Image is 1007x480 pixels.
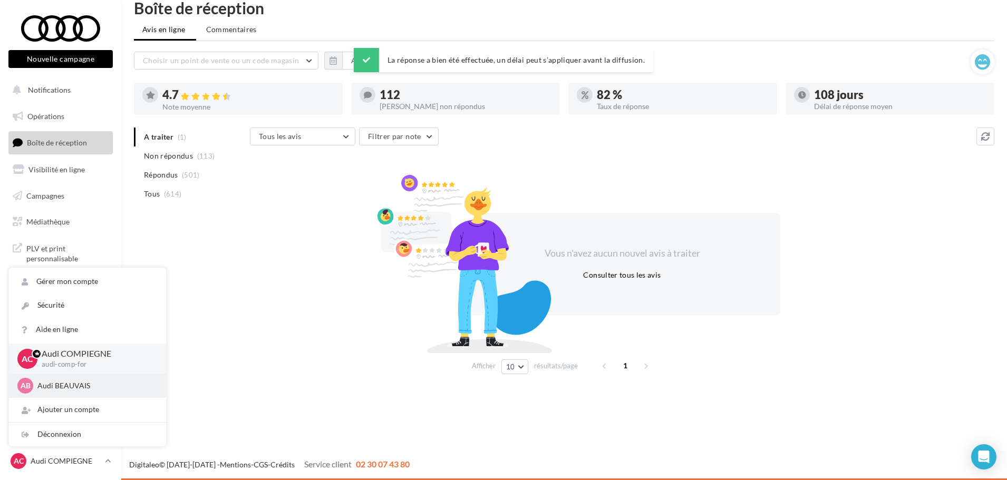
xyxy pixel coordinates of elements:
[304,459,352,469] span: Service client
[143,56,299,65] span: Choisir un point de vente ou un code magasin
[342,52,388,70] button: Au total
[42,360,149,369] p: audi-comp-for
[380,103,551,110] div: [PERSON_NAME] non répondus
[182,171,200,179] span: (501)
[597,103,769,110] div: Taux de réponse
[354,48,653,72] div: La réponse a bien été effectuée, un délai peut s’appliquer avant la diffusion.
[144,151,193,161] span: Non répondus
[28,85,71,94] span: Notifications
[6,79,111,101] button: Notifications
[37,380,153,391] p: Audi BEAUVAIS
[534,361,578,371] span: résultats/page
[971,444,996,469] div: Open Intercom Messenger
[380,89,551,101] div: 112
[472,361,496,371] span: Afficher
[8,50,113,68] button: Nouvelle campagne
[597,89,769,101] div: 82 %
[21,380,31,391] span: AB
[26,191,64,200] span: Campagnes
[129,460,410,469] span: © [DATE]-[DATE] - - -
[8,451,113,471] a: AC Audi COMPIEGNE
[9,318,166,341] a: Aide en ligne
[129,460,159,469] a: Digitaleo
[579,269,665,281] button: Consulter tous les avis
[22,352,33,365] span: AC
[26,241,109,264] span: PLV et print personnalisable
[531,247,713,260] div: Vous n'avez aucun nouvel avis à traiter
[220,460,251,469] a: Mentions
[9,270,166,293] a: Gérer mon compte
[164,190,182,198] span: (614)
[324,52,388,70] button: Au total
[9,423,166,446] div: Déconnexion
[14,456,24,466] span: AC
[26,217,70,226] span: Médiathèque
[6,131,115,154] a: Boîte de réception
[144,170,178,180] span: Répondus
[9,398,166,422] div: Ajouter un compte
[270,460,295,469] a: Crédits
[506,363,515,371] span: 10
[206,24,257,35] span: Commentaires
[144,189,160,199] span: Tous
[162,103,334,111] div: Note moyenne
[6,211,115,233] a: Médiathèque
[6,105,115,128] a: Opérations
[814,89,986,101] div: 108 jours
[162,89,334,101] div: 4.7
[6,237,115,268] a: PLV et print personnalisable
[356,459,410,469] span: 02 30 07 43 80
[617,357,634,374] span: 1
[814,103,986,110] div: Délai de réponse moyen
[501,359,528,374] button: 10
[259,132,302,141] span: Tous les avis
[6,159,115,181] a: Visibilité en ligne
[31,456,101,466] p: Audi COMPIEGNE
[197,152,215,160] span: (113)
[9,293,166,317] a: Sécurité
[254,460,268,469] a: CGS
[27,138,87,147] span: Boîte de réception
[42,348,149,360] p: Audi COMPIEGNE
[28,165,85,174] span: Visibilité en ligne
[250,128,355,145] button: Tous les avis
[27,112,64,121] span: Opérations
[359,128,439,145] button: Filtrer par note
[134,52,318,70] button: Choisir un point de vente ou un code magasin
[6,185,115,207] a: Campagnes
